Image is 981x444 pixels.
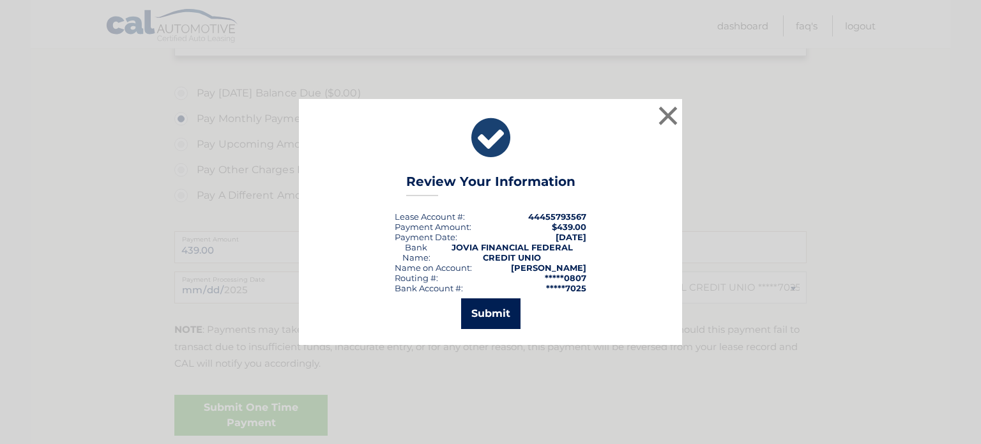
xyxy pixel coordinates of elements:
div: Payment Amount: [395,222,471,232]
div: Name on Account: [395,263,472,273]
div: : [395,232,457,242]
span: [DATE] [556,232,586,242]
div: Routing #: [395,273,438,283]
button: Submit [461,298,521,329]
h3: Review Your Information [406,174,575,196]
strong: JOVIA FINANCIAL FEDERAL CREDIT UNIO [452,242,573,263]
div: Bank Name: [395,242,437,263]
div: Lease Account #: [395,211,465,222]
span: $439.00 [552,222,586,232]
span: Payment Date [395,232,455,242]
strong: 44455793567 [528,211,586,222]
strong: [PERSON_NAME] [511,263,586,273]
button: × [655,103,681,128]
div: Bank Account #: [395,283,463,293]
